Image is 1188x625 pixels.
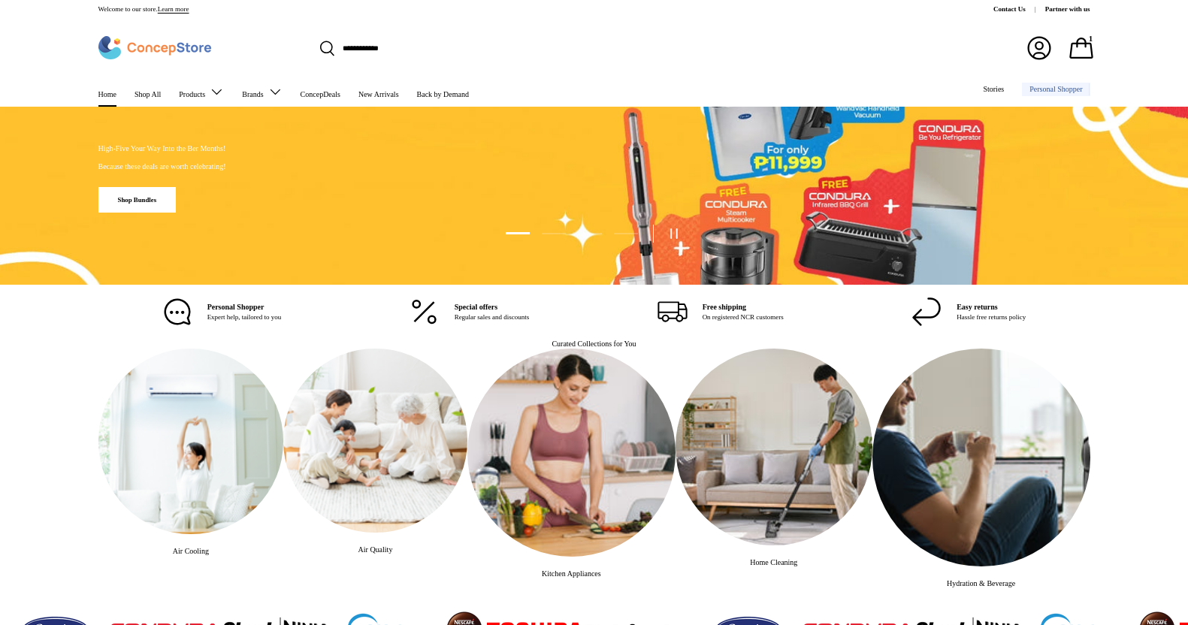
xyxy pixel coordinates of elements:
img: ConcepStore [98,36,211,59]
a: Products [179,77,224,107]
span: Personal Shopper [1029,86,1082,93]
img: Air Cooling | ConcepStore [98,349,284,534]
p: High-Five Your Way Into the Ber Months! [98,143,226,154]
a: Shop Bundles [98,187,177,213]
a: New Arrivals [358,83,399,107]
a: Learn more [158,5,189,13]
a: Stories [983,77,1004,101]
a: Brands [242,77,282,107]
span: 1 [1089,34,1093,43]
a: Kitchen Appliances [467,349,676,557]
a: Home Cleaning [750,558,797,566]
a: Air Cooling [173,547,209,555]
a: Personal Shopper [1022,83,1090,96]
a: Back by Demand [417,83,469,107]
p: Regular sales and discounts [455,312,530,323]
a: Home Cleaning [676,349,872,545]
a: Air Quality [358,545,393,554]
strong: Personal Shopper [207,303,265,311]
a: Contact Us [993,5,1045,15]
strong: Easy returns [957,303,998,311]
summary: Products [170,77,233,107]
a: Special offers Regular sales and discounts [346,297,594,327]
p: Hassle free returns policy [957,312,1026,323]
a: Hydration & Beverage [872,349,1090,566]
a: Partner with us [1045,5,1090,15]
nav: Primary [98,77,469,107]
a: Air Cooling [98,349,284,534]
strong: Special offers [455,303,498,311]
a: Easy returns Hassle free returns policy [848,297,1090,327]
nav: Secondary [947,77,1090,107]
a: Hydration & Beverage [947,579,1015,587]
img: Air Quality [283,349,467,533]
p: Welcome to our store. [98,5,189,15]
p: Expert help, tailored to you [207,312,282,323]
a: Personal Shopper Expert help, tailored to you [98,297,346,327]
a: Kitchen Appliances [542,569,601,578]
a: ConcepDeals [301,83,340,107]
h2: Because these deals are worth celebrating! [98,162,226,171]
a: Shop All [135,83,161,107]
a: Home [98,83,116,107]
a: Free shipping On registered NCR customers [594,297,848,327]
p: On registered NCR customers [703,312,784,323]
h2: Curated Collections for You [552,339,636,349]
strong: Free shipping [703,303,746,311]
summary: Brands [233,77,291,107]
